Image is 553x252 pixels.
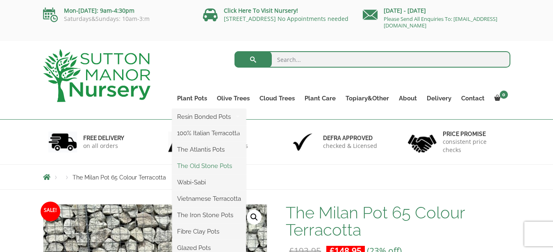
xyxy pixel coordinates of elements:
a: The Old Stone Pots [172,160,246,172]
a: Topiary&Other [341,93,394,104]
a: The Iron Stone Pots [172,209,246,221]
img: 4.jpg [408,129,437,154]
a: 100% Italian Terracotta [172,127,246,139]
a: Plant Care [300,93,341,104]
a: View full-screen image gallery [247,210,262,225]
a: About [394,93,422,104]
input: Search... [234,51,510,68]
h1: The Milan Pot 65 Colour Terracotta [286,204,510,238]
a: Click Here To Visit Nursery! [224,7,298,14]
h6: FREE DELIVERY [83,134,124,142]
span: Sale! [41,202,60,221]
p: Saturdays&Sundays: 10am-3:m [43,16,191,22]
a: Resin Bonded Pots [172,111,246,123]
img: 1.jpg [48,132,77,152]
p: Mon-[DATE]: 9am-4:30pm [43,6,191,16]
a: Wabi-Sabi [172,176,246,188]
a: Please Send All Enquiries To: [EMAIL_ADDRESS][DOMAIN_NAME] [384,15,497,29]
a: Fibre Clay Pots [172,225,246,238]
a: The Atlantis Pots [172,143,246,156]
p: on all orders [83,142,124,150]
a: Contact [456,93,489,104]
img: 2.jpg [168,132,197,152]
span: The Milan Pot 65 Colour Terracotta [73,174,166,181]
a: [STREET_ADDRESS] No Appointments needed [224,15,348,23]
a: Plant Pots [172,93,212,104]
span: 0 [500,91,508,99]
a: Delivery [422,93,456,104]
p: checked & Licensed [323,142,377,150]
a: Vietnamese Terracotta [172,193,246,205]
h6: Defra approved [323,134,377,142]
p: [DATE] - [DATE] [363,6,510,16]
img: 3.jpg [288,132,317,152]
p: consistent price checks [443,138,505,154]
a: 0 [489,93,510,104]
h6: Price promise [443,130,505,138]
nav: Breadcrumbs [43,174,510,180]
a: Olive Trees [212,93,255,104]
a: Cloud Trees [255,93,300,104]
img: logo [43,49,150,102]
